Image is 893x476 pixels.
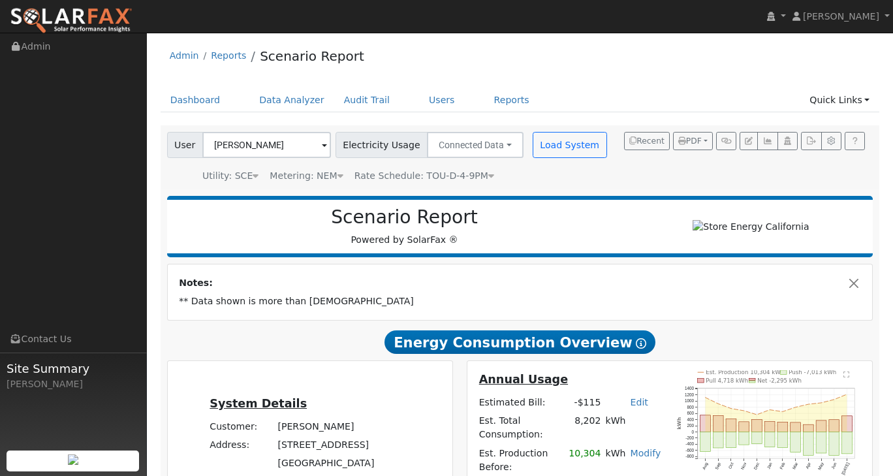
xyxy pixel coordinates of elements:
text: Jun [830,462,838,470]
rect: onclick="" [700,432,711,452]
text: 400 [687,417,694,422]
rect: onclick="" [842,416,853,432]
rect: onclick="" [777,432,788,448]
div: Metering: NEM [270,169,343,183]
circle: onclick="" [756,414,758,416]
rect: onclick="" [842,432,853,454]
td: 10,304 [567,444,603,476]
text:  [843,371,849,377]
td: -$115 [567,394,603,412]
span: PDF [678,136,702,146]
td: Estimated Bill: [477,394,567,412]
h2: Scenario Report [180,206,629,229]
text: Est. Production 10,304 kWh [706,370,784,376]
text: Nov [740,462,747,471]
td: Est. Total Consumption: [477,412,567,444]
button: Recent [624,132,670,150]
text: Mar [792,462,799,471]
text: 600 [687,411,694,416]
rect: onclick="" [752,420,762,432]
text: Oct [727,462,734,469]
button: Connected Data [427,132,524,158]
a: Dashboard [161,88,230,112]
button: Export Interval Data [801,132,821,150]
rect: onclick="" [804,432,814,456]
text: 1000 [685,399,695,404]
circle: onclick="" [704,397,706,399]
a: Modify [631,448,661,458]
td: kWh [603,412,663,444]
rect: onclick="" [764,422,775,432]
text: kWh [676,417,682,430]
button: Multi-Series Graph [757,132,777,150]
text: Pull 4,718 kWh [706,377,748,384]
td: Customer: [208,418,275,436]
text: Aug [701,462,709,471]
circle: onclick="" [730,408,732,410]
text: -400 [685,442,694,447]
rect: onclick="" [829,432,839,456]
span: Electricity Usage [336,132,428,158]
text: 200 [687,424,694,428]
input: Select a User [202,132,331,158]
rect: onclick="" [816,420,826,432]
text: -800 [685,454,694,459]
button: Load System [533,132,607,158]
circle: onclick="" [821,402,822,404]
text: Push -7,013 kWh [789,370,836,376]
rect: onclick="" [804,425,814,432]
text: Dec [753,462,760,471]
text: 1200 [685,392,695,397]
td: Address: [208,436,275,454]
circle: onclick="" [807,404,809,405]
circle: onclick="" [794,407,796,409]
circle: onclick="" [847,394,849,396]
rect: onclick="" [713,432,723,449]
text: 0 [691,430,694,434]
rect: onclick="" [791,422,801,432]
text: May [817,462,826,471]
a: Scenario Report [260,48,364,64]
i: Show Help [636,338,646,349]
rect: onclick="" [816,432,826,454]
td: [STREET_ADDRESS] [275,436,413,454]
circle: onclick="" [834,399,836,401]
rect: onclick="" [791,432,801,452]
circle: onclick="" [717,404,719,405]
text: Jan [766,462,773,470]
text: [DATE] [841,462,851,476]
button: Login As [777,132,798,150]
text: 1400 [685,387,695,391]
text: Apr [805,462,812,470]
button: PDF [673,132,713,150]
td: ** Data shown is more than [DEMOGRAPHIC_DATA] [177,293,864,311]
a: Reports [484,88,539,112]
a: Edit [631,397,648,407]
rect: onclick="" [726,419,736,432]
button: Generate Report Link [716,132,736,150]
span: Site Summary [7,360,140,377]
td: [PERSON_NAME] [275,418,413,436]
a: Users [419,88,465,112]
rect: onclick="" [764,432,775,447]
a: Quick Links [800,88,879,112]
img: retrieve [68,454,78,465]
text: Sep [714,462,722,471]
span: Energy Consumption Overview [384,330,655,354]
rect: onclick="" [713,416,723,432]
rect: onclick="" [739,432,749,445]
circle: onclick="" [769,409,771,411]
strong: Notes: [179,278,213,288]
rect: onclick="" [752,432,762,444]
circle: onclick="" [782,411,784,413]
text: 800 [687,405,694,409]
td: Est. Production Before: [477,444,567,476]
span: Alias: None [354,170,494,181]
div: Utility: SCE [202,169,258,183]
span: [PERSON_NAME] [803,11,879,22]
button: Close [847,276,861,290]
a: Help Link [845,132,865,150]
div: [PERSON_NAME] [7,377,140,391]
rect: onclick="" [700,415,711,432]
circle: onclick="" [743,410,745,412]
